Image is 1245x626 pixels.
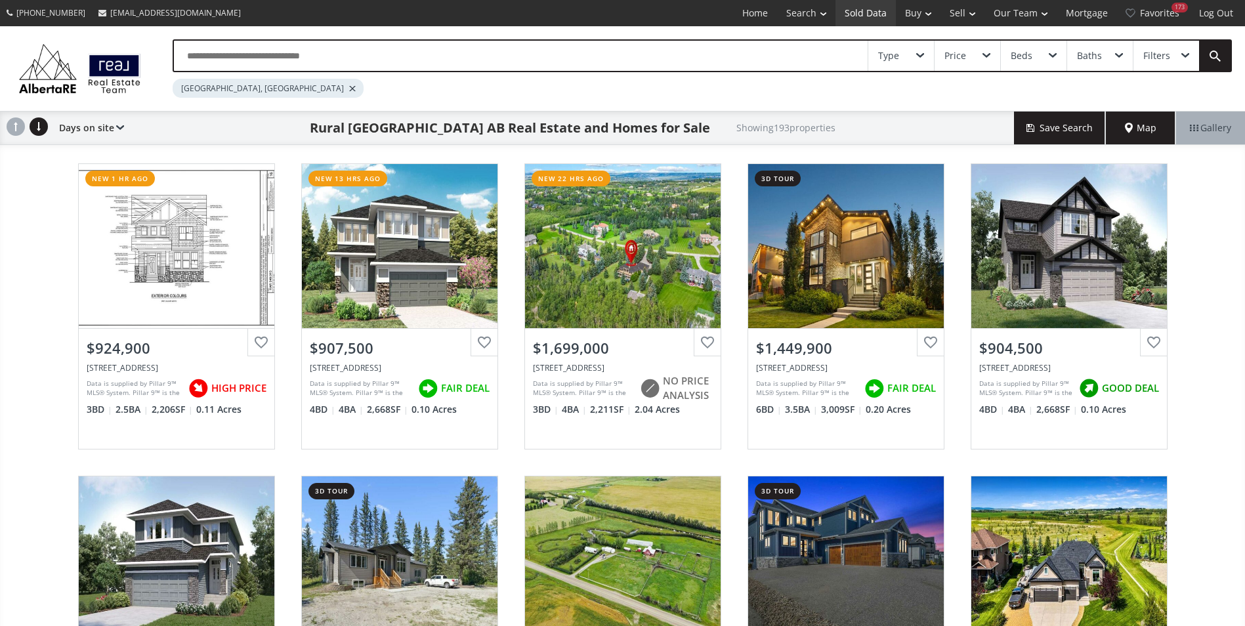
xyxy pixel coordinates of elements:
[736,123,835,133] h2: Showing 193 properties
[1143,51,1170,60] div: Filters
[590,403,631,416] span: 2,211 SF
[734,150,958,463] a: 3d tour$1,449,900[STREET_ADDRESS]Data is supplied by Pillar 9™ MLS® System. Pillar 9™ is the owne...
[533,379,633,398] div: Data is supplied by Pillar 9™ MLS® System. Pillar 9™ is the owner of the copyright in its MLS® Sy...
[1008,403,1033,416] span: 4 BA
[310,119,710,137] h1: Rural [GEOGRAPHIC_DATA] AB Real Estate and Homes for Sale
[866,403,911,416] span: 0.20 Acres
[958,150,1181,463] a: $904,500[STREET_ADDRESS]Data is supplied by Pillar 9™ MLS® System. Pillar 9™ is the owner of the ...
[441,381,490,395] span: FAIR DEAL
[173,79,364,98] div: [GEOGRAPHIC_DATA], [GEOGRAPHIC_DATA]
[411,403,457,416] span: 0.10 Acres
[533,338,713,358] div: $1,699,000
[887,381,936,395] span: FAIR DEAL
[310,403,335,416] span: 4 BD
[196,403,242,416] span: 0.11 Acres
[1014,112,1106,144] button: Save Search
[185,375,211,402] img: rating icon
[310,338,490,358] div: $907,500
[663,374,713,402] span: NO PRICE ANALYSIS
[756,403,782,416] span: 6 BD
[562,403,587,416] span: 4 BA
[13,41,146,96] img: Logo
[944,51,966,60] div: Price
[1076,375,1102,402] img: rating icon
[756,338,936,358] div: $1,449,900
[635,403,680,416] span: 2.04 Acres
[310,379,411,398] div: Data is supplied by Pillar 9™ MLS® System. Pillar 9™ is the owner of the copyright in its MLS® Sy...
[637,375,663,402] img: rating icon
[1190,121,1231,135] span: Gallery
[1081,403,1126,416] span: 0.10 Acres
[979,403,1005,416] span: 4 BD
[1106,112,1175,144] div: Map
[116,403,148,416] span: 2.5 BA
[979,362,1159,373] div: 617 Sailfin Drive, Rural Rocky View County, AB T3Z 0J5
[87,403,112,416] span: 3 BD
[211,381,266,395] span: HIGH PRICE
[533,403,559,416] span: 3 BD
[110,7,241,18] span: [EMAIL_ADDRESS][DOMAIN_NAME]
[756,379,858,398] div: Data is supplied by Pillar 9™ MLS® System. Pillar 9™ is the owner of the copyright in its MLS® Sy...
[310,362,490,373] div: 625 Sailfin Drive, Rural Rocky View County, AB T3Z 0J5
[87,379,182,398] div: Data is supplied by Pillar 9™ MLS® System. Pillar 9™ is the owner of the copyright in its MLS® Sy...
[288,150,511,463] a: new 13 hrs ago$907,500[STREET_ADDRESS]Data is supplied by Pillar 9™ MLS® System. Pillar 9™ is the...
[367,403,408,416] span: 2,668 SF
[785,403,818,416] span: 3.5 BA
[415,375,441,402] img: rating icon
[1171,3,1188,12] div: 173
[1011,51,1032,60] div: Beds
[878,51,899,60] div: Type
[152,403,193,416] span: 2,206 SF
[92,1,247,25] a: [EMAIL_ADDRESS][DOMAIN_NAME]
[339,403,364,416] span: 4 BA
[1077,51,1102,60] div: Baths
[87,362,266,373] div: 211 Perch Bend, Rural Rocky View County, AB T3Z 0J9
[1102,381,1159,395] span: GOOD DEAL
[1125,121,1156,135] span: Map
[861,375,887,402] img: rating icon
[65,150,288,463] a: new 1 hr ago$924,900[STREET_ADDRESS]Data is supplied by Pillar 9™ MLS® System. Pillar 9™ is the o...
[979,379,1072,398] div: Data is supplied by Pillar 9™ MLS® System. Pillar 9™ is the owner of the copyright in its MLS® Sy...
[87,338,266,358] div: $924,900
[511,150,734,463] a: new 22 hrs ago$1,699,000[STREET_ADDRESS]Data is supplied by Pillar 9™ MLS® System. Pillar 9™ is t...
[1036,403,1078,416] span: 2,668 SF
[533,362,713,373] div: 30 Springland Manor Drive, Rural Rocky View County, AB T3Z3K1
[53,112,124,144] div: Days on site
[1175,112,1245,144] div: Gallery
[756,362,936,373] div: 13 Arrowleaf Landing, Rural Rocky View County, AB T3Z 0C5
[979,338,1159,358] div: $904,500
[16,7,85,18] span: [PHONE_NUMBER]
[821,403,862,416] span: 3,009 SF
